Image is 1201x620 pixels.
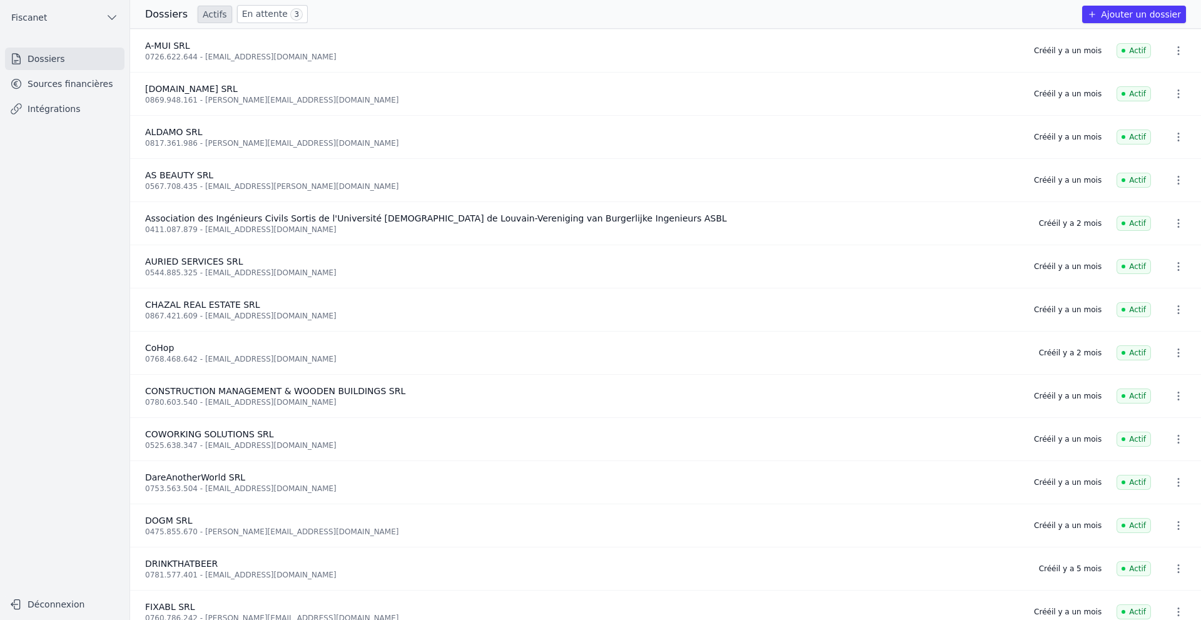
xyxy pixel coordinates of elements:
div: 0726.622.644 - [EMAIL_ADDRESS][DOMAIN_NAME] [145,52,1019,62]
span: Actif [1117,432,1151,447]
span: Actif [1117,475,1151,490]
span: DOGM SRL [145,516,193,526]
div: 0544.885.325 - [EMAIL_ADDRESS][DOMAIN_NAME] [145,268,1019,278]
span: Actif [1117,259,1151,274]
div: Créé il y a un mois [1034,175,1102,185]
div: 0869.948.161 - [PERSON_NAME][EMAIL_ADDRESS][DOMAIN_NAME] [145,95,1019,105]
div: Créé il y a un mois [1034,521,1102,531]
div: 0753.563.504 - [EMAIL_ADDRESS][DOMAIN_NAME] [145,484,1019,494]
div: 0867.421.609 - [EMAIL_ADDRESS][DOMAIN_NAME] [145,311,1019,321]
div: 0525.638.347 - [EMAIL_ADDRESS][DOMAIN_NAME] [145,440,1019,450]
span: DareAnotherWorld SRL [145,472,245,482]
div: Créé il y a un mois [1034,391,1102,401]
span: Actif [1117,561,1151,576]
span: CONSTRUCTION MANAGEMENT & WOODEN BUILDINGS SRL [145,386,405,396]
span: CHAZAL REAL ESTATE SRL [145,300,260,310]
a: Sources financières [5,73,124,95]
a: Dossiers [5,48,124,70]
a: En attente 3 [237,5,308,23]
div: 0411.087.879 - [EMAIL_ADDRESS][DOMAIN_NAME] [145,225,1024,235]
div: Créé il y a un mois [1034,89,1102,99]
button: Fiscanet [5,8,124,28]
div: Créé il y a un mois [1034,262,1102,272]
div: Créé il y a 2 mois [1039,348,1102,358]
div: Créé il y a un mois [1034,132,1102,142]
span: 3 [290,8,303,21]
a: Actifs [198,6,232,23]
span: Actif [1117,345,1151,360]
div: 0817.361.986 - [PERSON_NAME][EMAIL_ADDRESS][DOMAIN_NAME] [145,138,1019,148]
span: Actif [1117,130,1151,145]
span: ALDAMO SRL [145,127,202,137]
div: Créé il y a 2 mois [1039,218,1102,228]
span: Actif [1117,518,1151,533]
span: Association des Ingénieurs Civils Sortis de l'Université [DEMOGRAPHIC_DATA] de Louvain-Vereniging... [145,213,727,223]
span: AS BEAUTY SRL [145,170,213,180]
span: COWORKING SOLUTIONS SRL [145,429,274,439]
a: Intégrations [5,98,124,120]
span: Actif [1117,173,1151,188]
span: [DOMAIN_NAME] SRL [145,84,238,94]
div: 0475.855.670 - [PERSON_NAME][EMAIL_ADDRESS][DOMAIN_NAME] [145,527,1019,537]
span: Actif [1117,389,1151,404]
div: Créé il y a un mois [1034,607,1102,617]
button: Ajouter un dossier [1082,6,1186,23]
span: CoHop [145,343,174,353]
span: Actif [1117,216,1151,231]
span: FIXABL SRL [145,602,195,612]
div: 0780.603.540 - [EMAIL_ADDRESS][DOMAIN_NAME] [145,397,1019,407]
span: AURIED SERVICES SRL [145,257,243,267]
span: Actif [1117,302,1151,317]
span: Fiscanet [11,11,47,24]
span: Actif [1117,86,1151,101]
div: Créé il y a un mois [1034,477,1102,487]
div: Créé il y a 5 mois [1039,564,1102,574]
h3: Dossiers [145,7,188,22]
div: 0567.708.435 - [EMAIL_ADDRESS][PERSON_NAME][DOMAIN_NAME] [145,181,1019,191]
div: 0768.468.642 - [EMAIL_ADDRESS][DOMAIN_NAME] [145,354,1024,364]
span: Actif [1117,43,1151,58]
span: A-MUI SRL [145,41,190,51]
div: 0781.577.401 - [EMAIL_ADDRESS][DOMAIN_NAME] [145,570,1024,580]
span: Actif [1117,604,1151,619]
span: DRINKTHATBEER [145,559,218,569]
div: Créé il y a un mois [1034,434,1102,444]
button: Déconnexion [5,594,124,614]
div: Créé il y a un mois [1034,305,1102,315]
div: Créé il y a un mois [1034,46,1102,56]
